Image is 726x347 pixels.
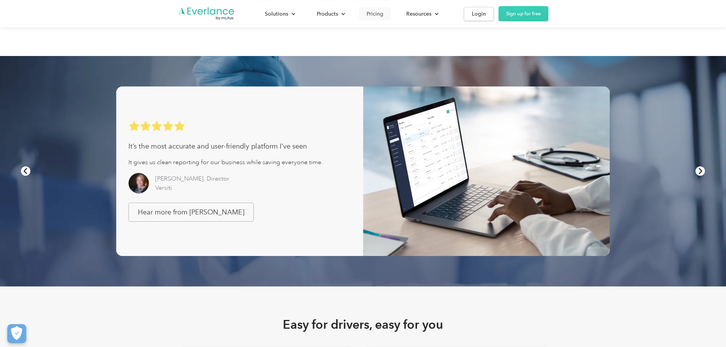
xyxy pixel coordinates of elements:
[7,324,26,343] button: Cookies Settings
[128,141,307,152] div: It’s the most accurate and user-friendly platform I’ve seen
[178,6,235,21] a: Go to homepage
[359,7,391,21] a: Pricing
[56,45,95,61] input: Submit
[283,317,443,332] h2: Easy for drivers, easy for you
[128,203,254,222] a: Hear more from [PERSON_NAME]
[257,7,301,21] div: Solutions
[155,174,229,192] div: [PERSON_NAME], Director Versiti
[309,7,351,21] div: Products
[265,9,288,19] div: Solutions
[696,56,726,286] div: next slide
[399,7,445,21] div: Resources
[317,9,338,19] div: Products
[128,158,323,167] div: It gives us clean reporting for our business while saving everyone time.
[464,7,494,21] a: Login
[406,9,431,19] div: Resources
[367,9,383,19] div: Pricing
[138,208,244,217] div: Hear more from [PERSON_NAME]
[472,9,486,19] div: Login
[498,6,548,21] a: Sign up for free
